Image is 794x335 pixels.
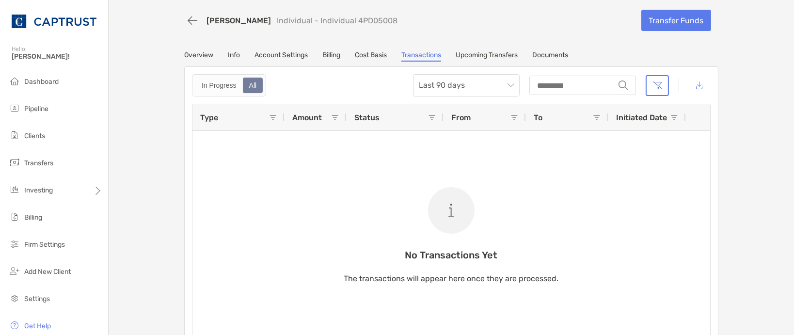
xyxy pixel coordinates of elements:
[532,51,568,62] a: Documents
[24,295,50,303] span: Settings
[9,102,20,114] img: pipeline icon
[206,16,271,25] a: [PERSON_NAME]
[646,75,669,96] button: Clear filters
[244,79,262,92] div: All
[9,238,20,250] img: firm-settings icon
[196,79,242,92] div: In Progress
[277,16,397,25] p: Individual - Individual 4PD05008
[641,10,711,31] a: Transfer Funds
[12,52,102,61] span: [PERSON_NAME]!
[322,51,340,62] a: Billing
[456,51,518,62] a: Upcoming Transfers
[24,186,53,194] span: Investing
[12,4,96,39] img: CAPTRUST Logo
[24,105,48,113] span: Pipeline
[9,319,20,331] img: get-help icon
[24,132,45,140] span: Clients
[9,184,20,195] img: investing icon
[24,268,71,276] span: Add New Client
[24,78,59,86] span: Dashboard
[9,75,20,87] img: dashboard icon
[344,249,559,261] p: No Transactions Yet
[192,74,266,96] div: segmented control
[9,129,20,141] img: clients icon
[24,159,53,167] span: Transfers
[9,157,20,168] img: transfers icon
[355,51,387,62] a: Cost Basis
[9,211,20,223] img: billing icon
[228,51,240,62] a: Info
[184,51,213,62] a: Overview
[9,292,20,304] img: settings icon
[254,51,308,62] a: Account Settings
[24,322,51,330] span: Get Help
[344,272,559,285] p: The transactions will appear here once they are processed.
[401,51,441,62] a: Transactions
[24,213,42,222] span: Billing
[419,75,514,96] span: Last 90 days
[619,80,628,90] img: input icon
[24,240,65,249] span: Firm Settings
[9,265,20,277] img: add_new_client icon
